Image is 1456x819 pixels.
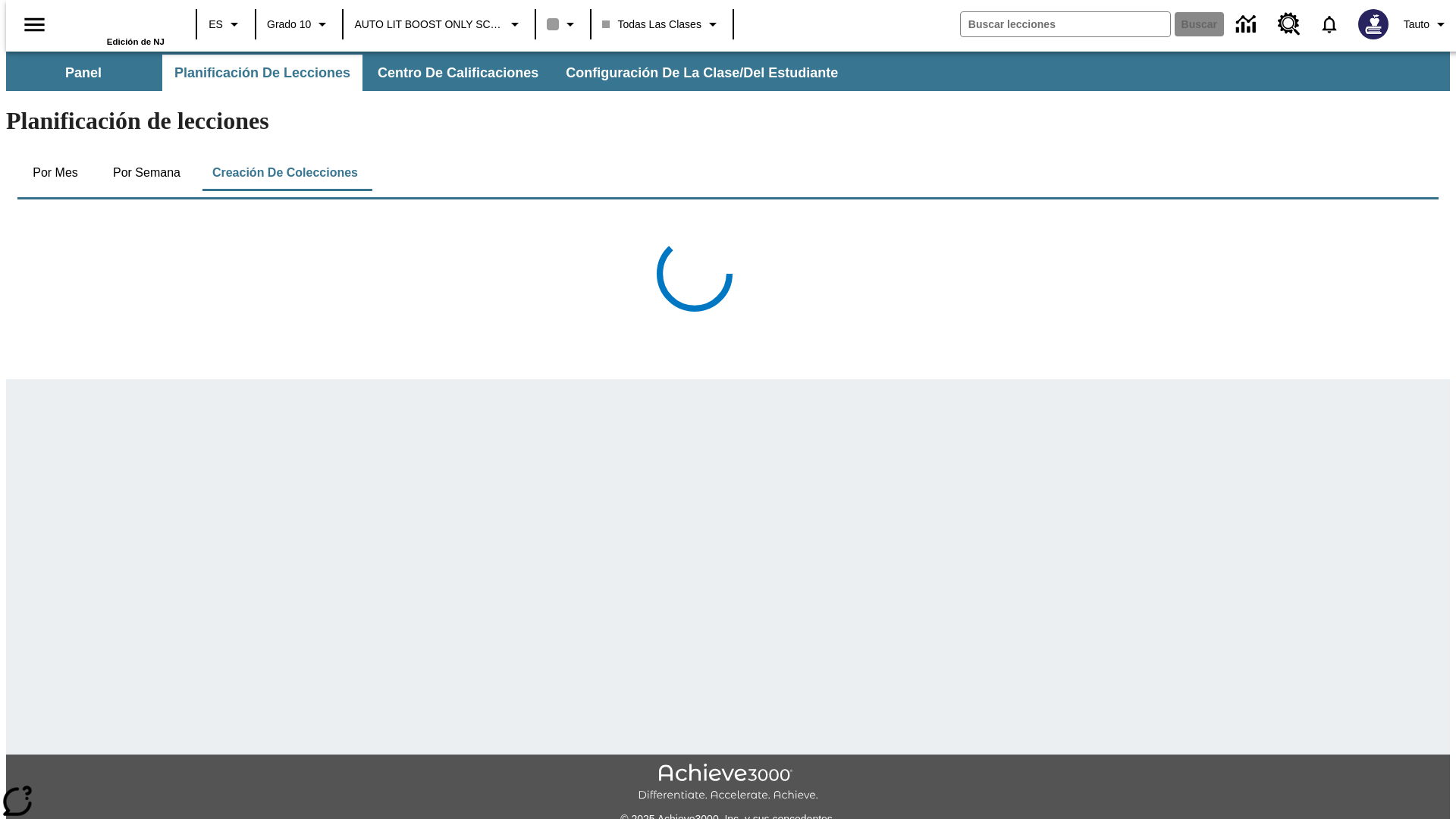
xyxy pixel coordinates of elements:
[101,155,193,191] button: Por semana
[12,2,57,47] button: Abrir el menú lateral
[602,17,701,33] span: Todas las clases
[366,55,551,91] button: Centro de calificaciones
[65,64,102,82] span: Panel
[6,52,1450,91] div: Subbarra de navegación
[1310,5,1349,44] a: Notificaciones
[66,7,165,37] a: Portada
[1349,5,1398,44] button: Escoja un nuevo avatar
[348,11,530,38] button: Escuela: AUTO LIT BOOST ONLY SCHOOL, Seleccione su escuela
[596,11,728,38] button: Clase: Todas las clases, Selecciona una clase
[174,64,350,82] span: Planificación de lecciones
[66,5,165,46] div: Portada
[554,55,850,91] button: Configuración de la clase/del estudiante
[107,37,165,46] span: Edición de NJ
[8,55,159,91] button: Panel
[378,64,538,82] span: Centro de calificaciones
[267,17,311,33] span: Grado 10
[354,17,504,33] span: AUTO LIT BOOST ONLY SCHOOL
[1227,4,1269,45] a: Centro de información
[202,11,250,38] button: Lenguaje: ES, Selecciona un idioma
[961,12,1170,36] input: Buscar campo
[209,17,223,33] span: ES
[200,155,370,191] button: Creación de colecciones
[638,764,818,802] img: Achieve3000 Differentiate Accelerate Achieve
[1358,9,1389,39] img: Avatar
[566,64,838,82] span: Configuración de la clase/del estudiante
[1269,4,1310,45] a: Centro de recursos, Se abrirá en una pestaña nueva.
[17,155,93,191] button: Por mes
[6,55,852,91] div: Subbarra de navegación
[162,55,362,91] button: Planificación de lecciones
[1398,11,1456,38] button: Perfil/Configuración
[6,107,1450,135] h1: Planificación de lecciones
[261,11,337,38] button: Grado: Grado 10, Elige un grado
[1404,17,1429,33] span: Tauto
